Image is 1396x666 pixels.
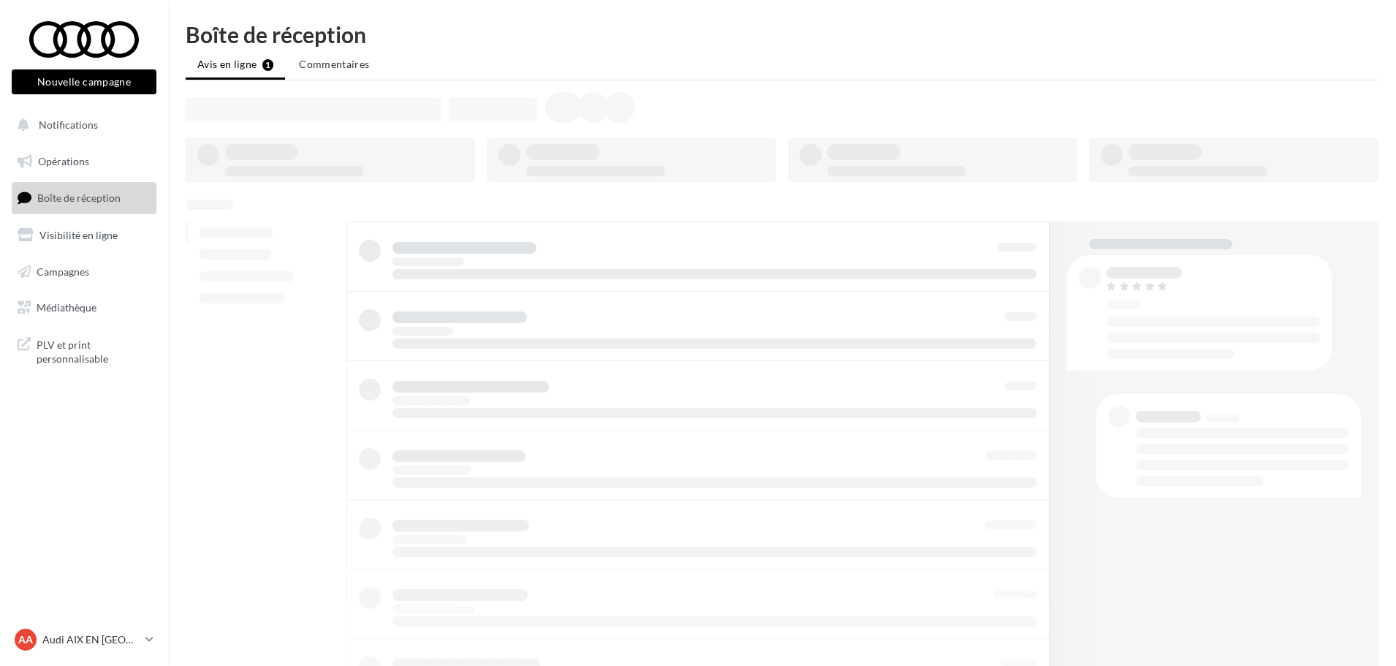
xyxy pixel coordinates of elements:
[9,220,159,251] a: Visibilité en ligne
[39,118,98,131] span: Notifications
[9,110,153,140] button: Notifications
[12,626,156,654] a: AA Audi AIX EN [GEOGRAPHIC_DATA]
[9,292,159,323] a: Médiathèque
[9,146,159,177] a: Opérations
[37,301,96,314] span: Médiathèque
[9,257,159,287] a: Campagnes
[38,155,89,167] span: Opérations
[299,58,369,70] span: Commentaires
[37,335,151,366] span: PLV et print personnalisable
[9,329,159,372] a: PLV et print personnalisable
[42,632,140,647] p: Audi AIX EN [GEOGRAPHIC_DATA]
[12,69,156,94] button: Nouvelle campagne
[39,229,118,241] span: Visibilité en ligne
[186,23,1378,45] div: Boîte de réception
[37,192,121,204] span: Boîte de réception
[37,265,89,277] span: Campagnes
[18,632,33,647] span: AA
[9,182,159,213] a: Boîte de réception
